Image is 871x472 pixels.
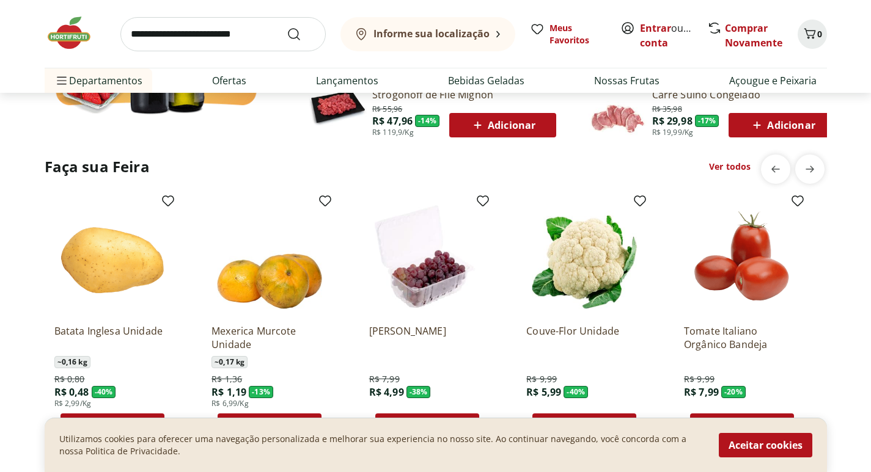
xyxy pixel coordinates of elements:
[640,21,707,49] a: Criar conta
[684,324,800,351] a: Tomate Italiano Orgânico Bandeja
[372,114,413,128] span: R$ 47,96
[449,113,556,137] button: Adicionar
[372,88,556,101] a: Strogonoff de Filé Mignon
[684,198,800,314] img: Tomate Italiano Orgânico Bandeja
[218,413,322,438] button: Adicionar
[549,22,606,46] span: Meus Favoritos
[309,77,367,136] img: Principal
[795,154,825,184] button: next
[372,128,414,137] span: R$ 119,9/Kg
[589,77,647,136] img: Principal
[212,73,246,88] a: Ofertas
[729,73,817,88] a: Açougue e Peixaria
[415,115,439,127] span: - 14 %
[54,385,89,399] span: R$ 0,48
[369,373,400,385] span: R$ 7,99
[817,28,822,40] span: 0
[470,118,535,133] span: Adicionar
[54,373,85,385] span: R$ 0,80
[54,324,171,351] a: Batata Inglesa Unidade
[652,114,693,128] span: R$ 29,98
[532,413,636,438] button: Adicionar
[594,73,660,88] a: Nossas Frutas
[61,413,164,438] button: Adicionar
[684,385,719,399] span: R$ 7,99
[406,386,431,398] span: - 38 %
[369,324,485,351] a: [PERSON_NAME]
[54,66,69,95] button: Menu
[526,198,642,314] img: Couve-Flor Unidade
[729,113,836,137] button: Adicionar
[316,73,378,88] a: Lançamentos
[684,373,715,385] span: R$ 9,99
[375,413,479,438] button: Adicionar
[373,27,490,40] b: Informe sua localização
[652,88,836,101] a: Carré Suíno Congelado
[564,386,588,398] span: - 40 %
[211,324,328,351] a: Mexerica Murcote Unidade
[448,73,524,88] a: Bebidas Geladas
[369,198,485,314] img: Uva Rosada Embalada
[526,373,557,385] span: R$ 9,99
[54,356,90,368] span: ~ 0,16 kg
[54,198,171,314] img: Batata Inglesa Unidade
[725,21,782,49] a: Comprar Novamente
[211,198,328,314] img: Mexerica Murcote Unidade
[721,386,746,398] span: - 20 %
[526,385,561,399] span: R$ 5,99
[211,399,249,408] span: R$ 6,99/Kg
[120,17,326,51] input: search
[652,128,694,137] span: R$ 19,99/Kg
[798,20,827,49] button: Carrinho
[640,21,694,50] span: ou
[54,399,92,408] span: R$ 2,99/Kg
[690,413,794,438] button: Adicionar
[652,102,682,114] span: R$ 35,98
[695,115,719,127] span: - 17 %
[530,22,606,46] a: Meus Favoritos
[54,66,142,95] span: Departamentos
[249,386,273,398] span: - 13 %
[59,433,704,457] p: Utilizamos cookies para oferecer uma navegação personalizada e melhorar sua experiencia no nosso ...
[45,15,106,51] img: Hortifruti
[709,161,751,173] a: Ver todos
[287,27,316,42] button: Submit Search
[526,324,642,351] a: Couve-Flor Unidade
[369,385,404,399] span: R$ 4,99
[92,386,116,398] span: - 40 %
[761,154,790,184] button: previous
[45,157,150,176] h2: Faça sua Feira
[749,118,815,133] span: Adicionar
[640,21,671,35] a: Entrar
[211,385,246,399] span: R$ 1,19
[211,356,248,368] span: ~ 0,17 kg
[340,17,515,51] button: Informe sua localização
[372,102,402,114] span: R$ 55,96
[719,433,812,457] button: Aceitar cookies
[211,373,242,385] span: R$ 1,36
